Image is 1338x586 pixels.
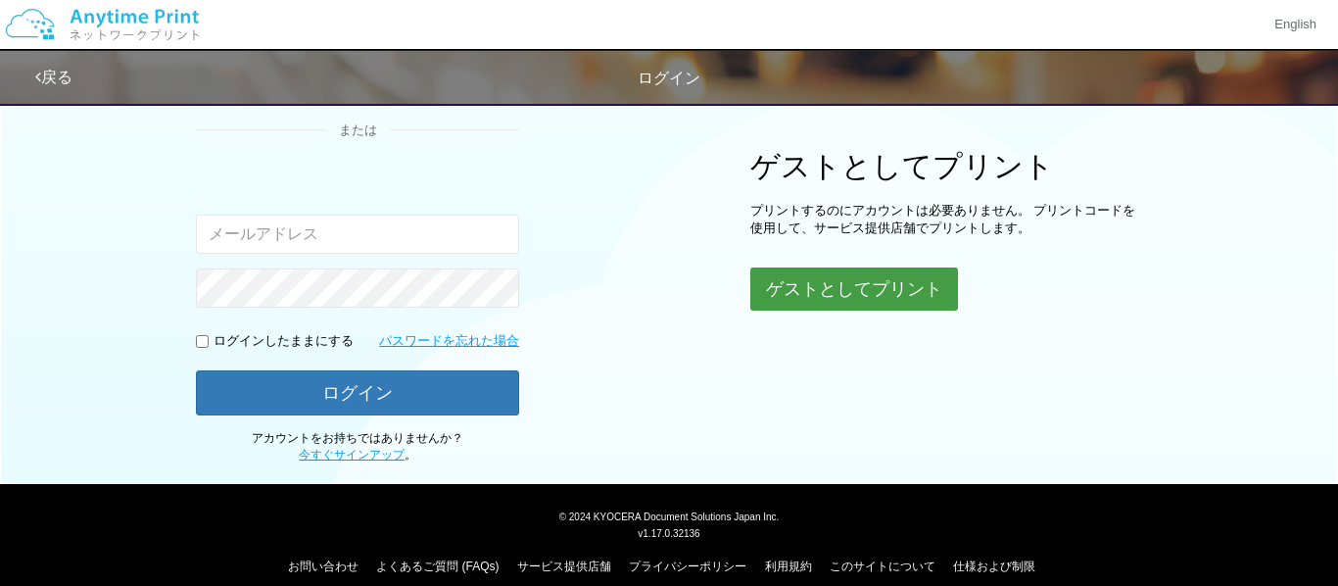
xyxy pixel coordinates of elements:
[299,448,405,462] a: 今すぐサインアップ
[953,560,1035,573] a: 仕様および制限
[196,122,519,140] div: または
[376,560,499,573] a: よくあるご質問 (FAQs)
[559,510,780,522] span: © 2024 KYOCERA Document Solutions Japan Inc.
[288,560,358,573] a: お問い合わせ
[750,268,958,311] button: ゲストとしてプリント
[299,448,416,462] span: 。
[35,69,72,85] a: 戻る
[196,215,519,254] input: メールアドレス
[750,202,1142,238] p: プリントするのにアカウントは必要ありません。 プリントコードを使用して、サービス提供店舗でプリントします。
[214,332,354,351] p: ログインしたままにする
[629,560,746,573] a: プライバシーポリシー
[830,560,935,573] a: このサイトについて
[196,430,519,464] p: アカウントをお持ちではありませんか？
[379,332,519,351] a: パスワードを忘れた場合
[638,527,699,539] span: v1.17.0.32136
[765,560,812,573] a: 利用規約
[196,370,519,415] button: ログイン
[750,150,1142,182] h1: ゲストとしてプリント
[638,70,700,86] span: ログイン
[517,560,611,573] a: サービス提供店舗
